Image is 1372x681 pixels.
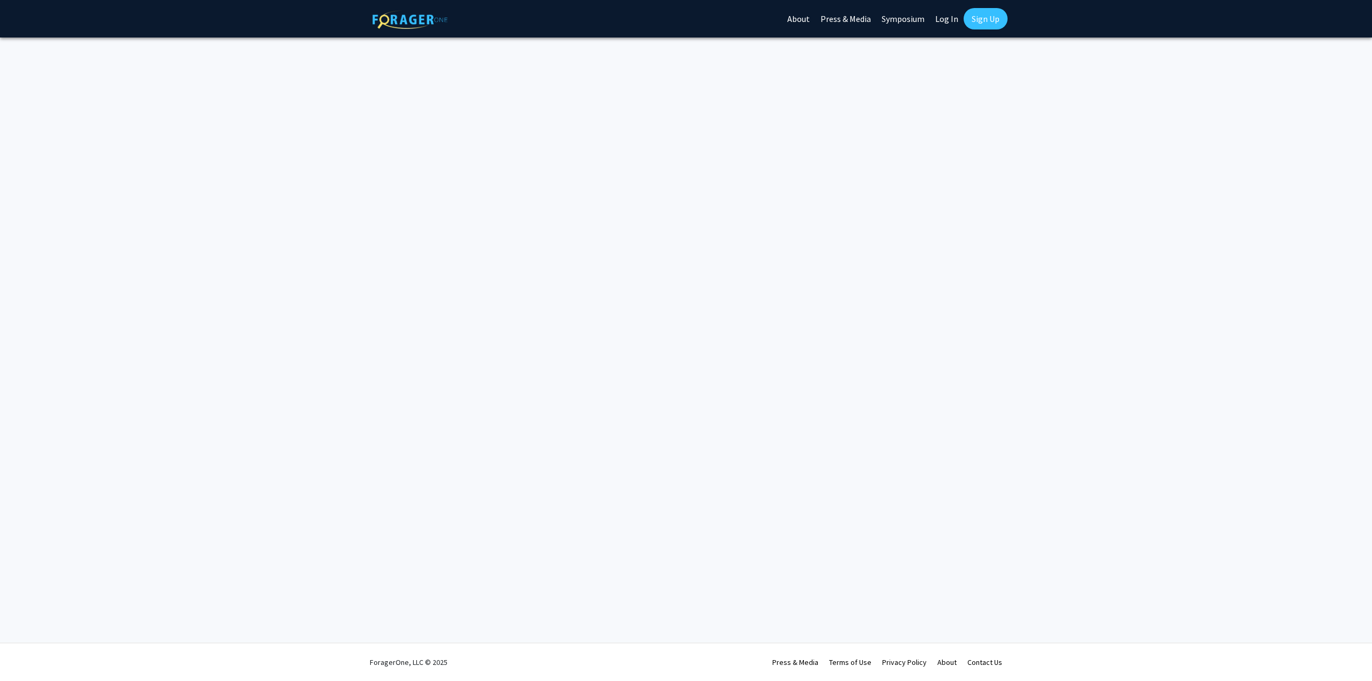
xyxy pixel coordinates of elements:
a: Contact Us [967,657,1002,667]
a: About [937,657,957,667]
div: ForagerOne, LLC © 2025 [370,643,448,681]
a: Press & Media [772,657,818,667]
a: Terms of Use [829,657,871,667]
a: Sign Up [964,8,1008,29]
a: Privacy Policy [882,657,927,667]
img: ForagerOne Logo [372,10,448,29]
